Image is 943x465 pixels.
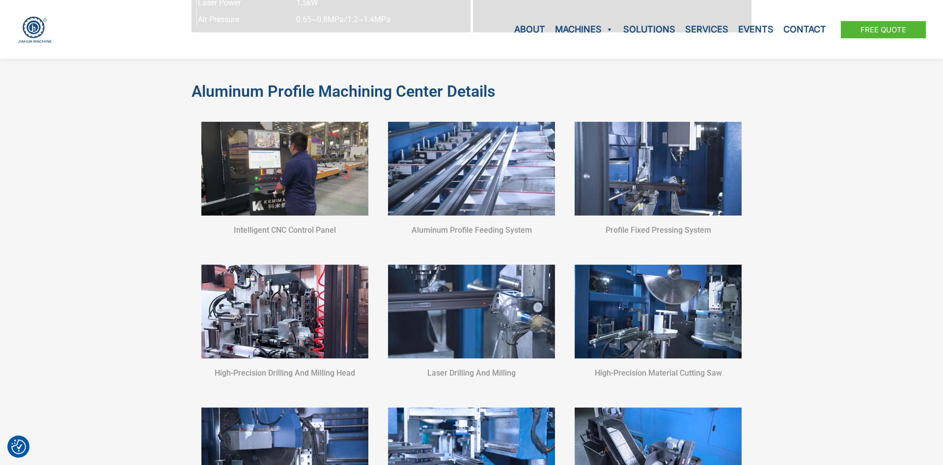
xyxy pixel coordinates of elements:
img: Automatic Aluminum Profile Machining Center with Sawing Laser-KMM-S530 6 [388,265,555,358]
a: Free Quote [841,21,926,38]
h6: Laser drilling and milling [388,368,555,378]
img: Revisit consent button [11,439,26,454]
h6: Aluminum profile feeding system [388,225,555,235]
img: Automatic Aluminum Profile Machining Center with Sawing Laser-KMM-S530 2 [201,122,368,216]
h6: High-precision drilling and milling head [201,368,368,378]
img: JH Aluminium Window & Door Processing Machines [17,16,52,43]
button: Consent Preferences [11,439,26,454]
h6: Intelligent CNC control panel [201,225,368,235]
img: Automatic Aluminum Profile Machining Center with Sawing Laser-KMM-S530 5 [201,265,368,358]
h6: Profile fixed pressing system [575,225,742,235]
h2: Aluminum Profile Machining Center Details [192,82,751,102]
h6: High-precision material cutting saw [575,368,742,378]
img: Automatic Aluminum Profile Machining Center with Sawing Laser-KMM-S530 7 [575,265,742,358]
img: Automatic Aluminum Profile Machining Center with Sawing Laser-KMM-S530 4 [575,122,742,216]
img: Automatic Aluminum Profile Machining Center with Sawing Laser-KMM-S530 3 [388,122,555,216]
